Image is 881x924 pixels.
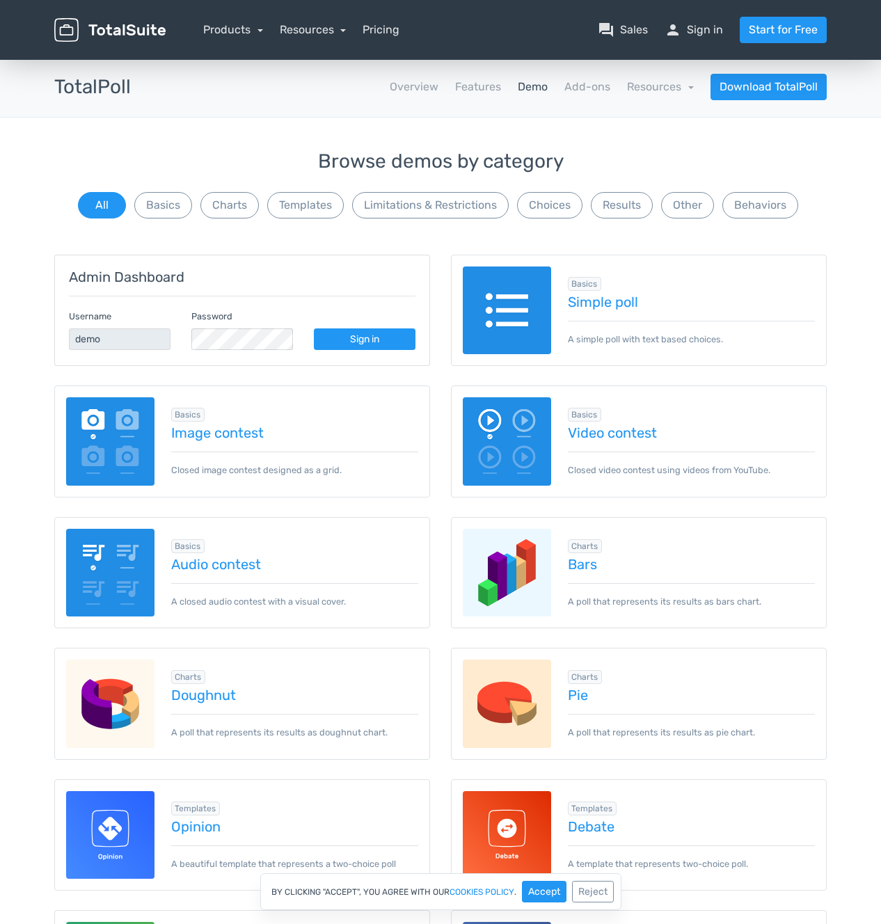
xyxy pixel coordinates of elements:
button: Accept [522,881,566,902]
button: Reject [572,881,614,902]
button: Behaviors [722,192,798,218]
a: Products [203,23,263,36]
p: A poll that represents its results as pie chart. [568,714,816,739]
a: question_answerSales [598,22,648,38]
a: Audio contest [171,557,419,572]
a: cookies policy [450,888,514,896]
button: Templates [267,192,344,218]
span: Browse all in Basics [171,408,205,422]
span: Browse all in Basics [171,539,205,553]
p: A closed audio contest with a visual cover. [171,583,419,608]
p: A poll that represents its results as bars chart. [568,583,816,608]
p: A simple poll with text based choices. [568,321,816,346]
a: Bars [568,557,816,572]
img: video-poll.png.webp [463,397,551,486]
p: Closed video contest using videos from YouTube. [568,452,816,477]
p: A beautiful template that represents a two-choice poll [171,845,419,870]
span: Browse all in Charts [568,539,603,553]
a: Pricing [363,22,399,38]
a: Sign in [314,328,415,350]
img: audio-poll.png.webp [66,529,154,617]
a: Overview [390,79,438,95]
a: Download TotalPoll [711,74,827,100]
span: Browse all in Basics [568,277,602,291]
a: Debate [568,819,816,834]
label: Password [191,310,232,323]
span: question_answer [598,22,614,38]
a: Video contest [568,425,816,440]
h3: Browse demos by category [54,151,827,173]
button: Other [661,192,714,218]
label: Username [69,310,111,323]
button: Charts [200,192,259,218]
a: personSign in [665,22,723,38]
button: All [78,192,126,218]
p: A template that represents two-choice poll. [568,845,816,870]
img: text-poll.png.webp [463,266,551,355]
h3: TotalPoll [54,77,131,98]
img: charts-doughnut.png.webp [66,660,154,748]
div: By clicking "Accept", you agree with our . [260,873,621,910]
a: Start for Free [740,17,827,43]
a: Image contest [171,425,419,440]
button: Basics [134,192,192,218]
span: Browse all in Basics [568,408,602,422]
img: debate-template-for-totalpoll.svg [463,791,551,879]
img: charts-bars.png.webp [463,529,551,617]
a: Pie [568,687,816,703]
span: Browse all in Charts [171,670,206,684]
a: Demo [518,79,548,95]
button: Limitations & Restrictions [352,192,509,218]
a: Opinion [171,819,419,834]
p: A poll that represents its results as doughnut chart. [171,714,419,739]
span: Browse all in Templates [171,802,221,815]
a: Resources [280,23,347,36]
span: Browse all in Charts [568,670,603,684]
h5: Admin Dashboard [69,269,415,285]
span: Browse all in Templates [568,802,617,815]
img: charts-pie.png.webp [463,660,551,748]
img: opinion-template-for-totalpoll.svg [66,791,154,879]
p: Closed image contest designed as a grid. [171,452,419,477]
span: person [665,22,681,38]
img: TotalSuite for WordPress [54,18,166,42]
a: Add-ons [564,79,610,95]
img: image-poll.png.webp [66,397,154,486]
a: Simple poll [568,294,816,310]
a: Features [455,79,501,95]
button: Choices [517,192,582,218]
a: Doughnut [171,687,419,703]
a: Resources [627,80,694,93]
button: Results [591,192,653,218]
